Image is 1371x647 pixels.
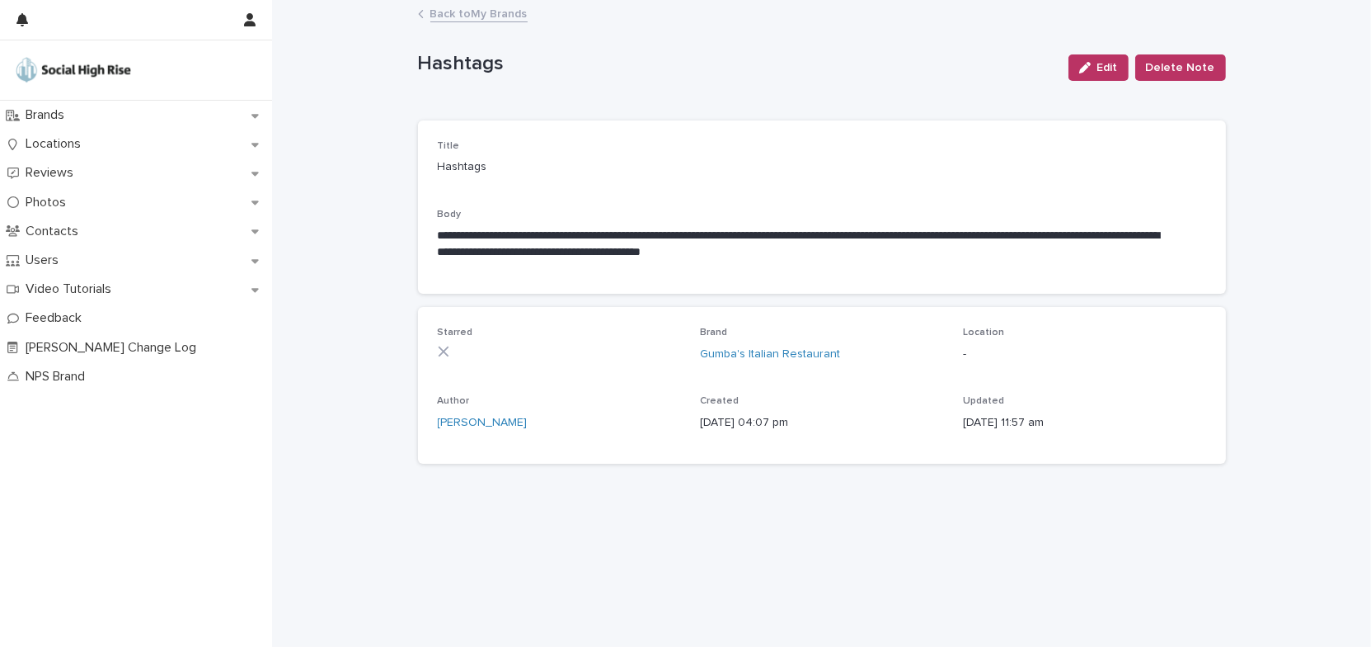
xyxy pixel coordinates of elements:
span: Brand [700,328,727,338]
span: Author [438,396,470,406]
span: Created [700,396,739,406]
p: Brands [19,107,77,123]
span: Edit [1097,62,1118,73]
p: Contacts [19,224,92,239]
p: Feedback [19,310,95,326]
p: [DATE] 04:07 pm [700,414,943,432]
span: Location [963,328,1004,338]
p: [DATE] 11:57 am [963,414,1206,432]
p: [PERSON_NAME] Change Log [19,340,209,356]
p: Reviews [19,165,87,181]
a: Back toMy Brands [430,3,528,22]
a: [PERSON_NAME] [438,414,528,432]
p: Hashtags [418,52,1055,76]
span: Body [438,210,462,220]
button: Delete Note [1135,54,1226,81]
span: Starred [438,328,473,338]
span: Title [438,141,460,151]
p: Hashtags [438,158,681,176]
span: Updated [963,396,1004,406]
img: o5DnuTxEQV6sW9jFYBBf [13,54,134,87]
p: Users [19,253,72,268]
a: Gumba's Italian Restaurant [700,346,840,363]
p: - [963,346,1206,363]
p: NPS Brand [19,369,98,385]
p: Photos [19,195,79,210]
span: Delete Note [1146,59,1215,76]
p: Locations [19,136,94,152]
button: Edit [1068,54,1129,81]
p: Video Tutorials [19,281,124,297]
